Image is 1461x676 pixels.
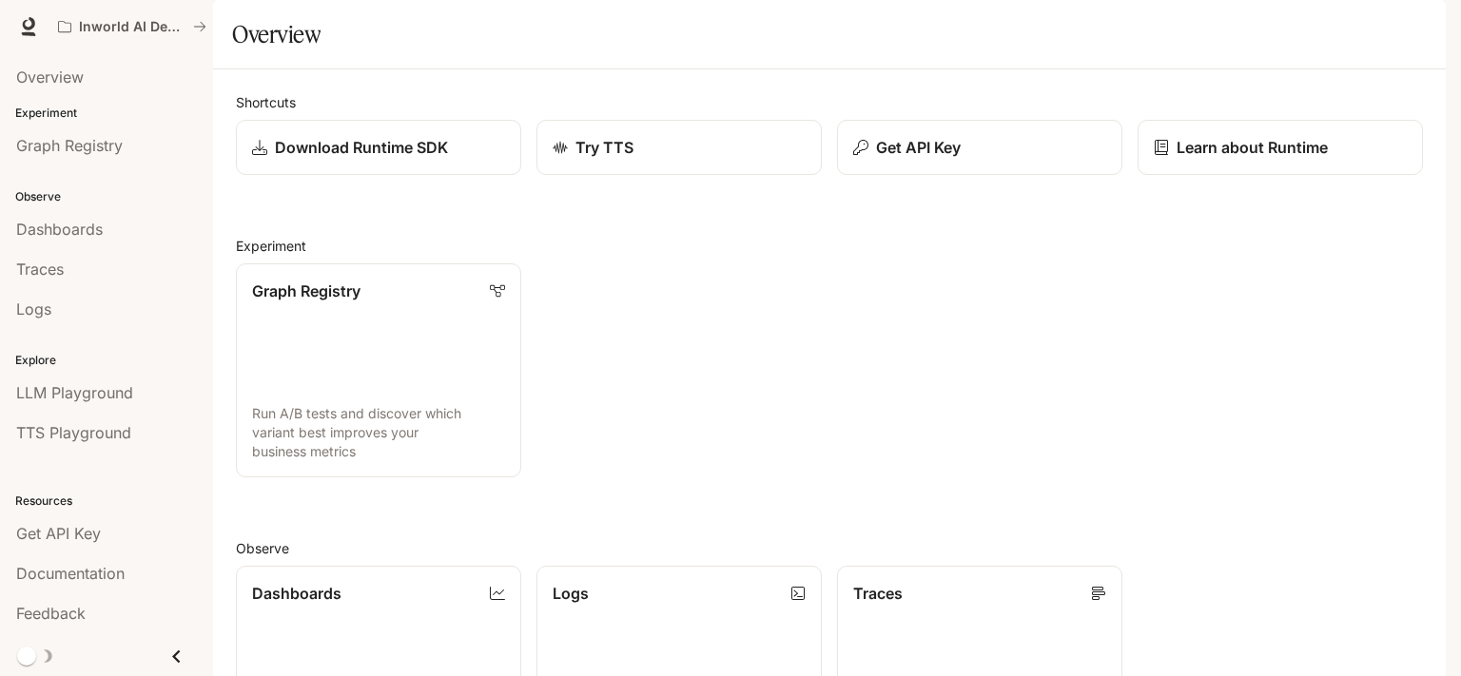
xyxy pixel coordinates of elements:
[49,8,215,46] button: All workspaces
[275,136,448,159] p: Download Runtime SDK
[853,582,903,605] p: Traces
[236,120,521,175] a: Download Runtime SDK
[553,582,589,605] p: Logs
[536,120,822,175] a: Try TTS
[575,136,633,159] p: Try TTS
[1177,136,1328,159] p: Learn about Runtime
[79,19,185,35] p: Inworld AI Demos
[837,120,1122,175] button: Get API Key
[1138,120,1423,175] a: Learn about Runtime
[252,582,341,605] p: Dashboards
[232,15,321,53] h1: Overview
[876,136,961,159] p: Get API Key
[252,280,360,302] p: Graph Registry
[252,404,505,461] p: Run A/B tests and discover which variant best improves your business metrics
[236,236,1423,256] h2: Experiment
[236,263,521,477] a: Graph RegistryRun A/B tests and discover which variant best improves your business metrics
[236,92,1423,112] h2: Shortcuts
[236,538,1423,558] h2: Observe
